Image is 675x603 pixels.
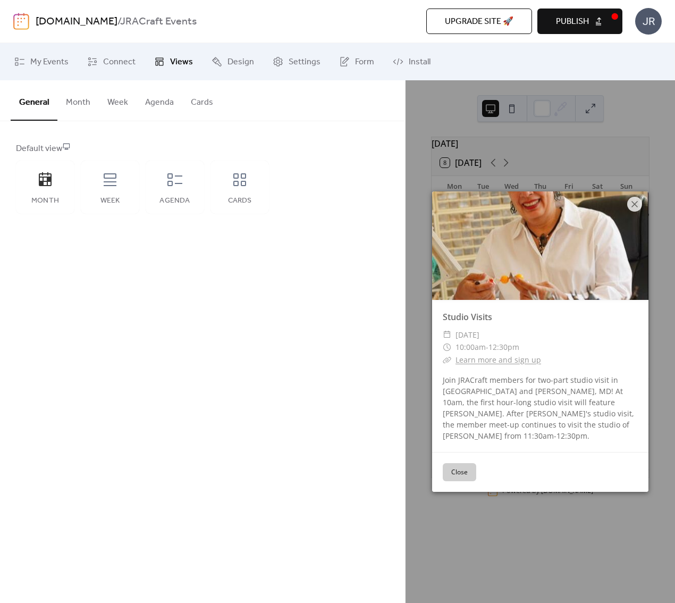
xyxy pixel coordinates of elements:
[443,341,451,354] div: ​
[146,47,201,76] a: Views
[445,15,513,28] span: Upgrade site 🚀
[443,463,476,481] button: Close
[265,47,328,76] a: Settings
[409,56,431,69] span: Install
[27,197,64,205] div: Month
[156,197,193,205] div: Agenda
[455,355,541,365] a: Learn more and sign up
[120,12,197,32] b: JRACraft Events
[117,12,120,32] b: /
[137,80,182,120] button: Agenda
[432,374,648,441] div: Join JRACraft members for two-part studio visit in [GEOGRAPHIC_DATA] and [PERSON_NAME], MD! At 10...
[443,329,451,341] div: ​
[79,47,144,76] a: Connect
[91,197,129,205] div: Week
[488,342,519,352] span: 12:30pm
[11,80,57,121] button: General
[455,329,479,341] span: [DATE]
[331,47,382,76] a: Form
[486,342,488,352] span: -
[30,56,69,69] span: My Events
[36,12,117,32] a: [DOMAIN_NAME]
[443,311,492,323] a: Studio Visits
[426,9,532,34] button: Upgrade site 🚀
[13,13,29,30] img: logo
[355,56,374,69] span: Form
[635,8,662,35] div: JR
[204,47,262,76] a: Design
[289,56,320,69] span: Settings
[455,342,486,352] span: 10:00am
[182,80,222,120] button: Cards
[99,80,137,120] button: Week
[227,56,254,69] span: Design
[16,143,387,155] div: Default view
[221,197,258,205] div: Cards
[57,80,99,120] button: Month
[537,9,622,34] button: Publish
[103,56,136,69] span: Connect
[170,56,193,69] span: Views
[385,47,438,76] a: Install
[443,354,451,366] div: ​
[556,15,589,28] span: Publish
[6,47,77,76] a: My Events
